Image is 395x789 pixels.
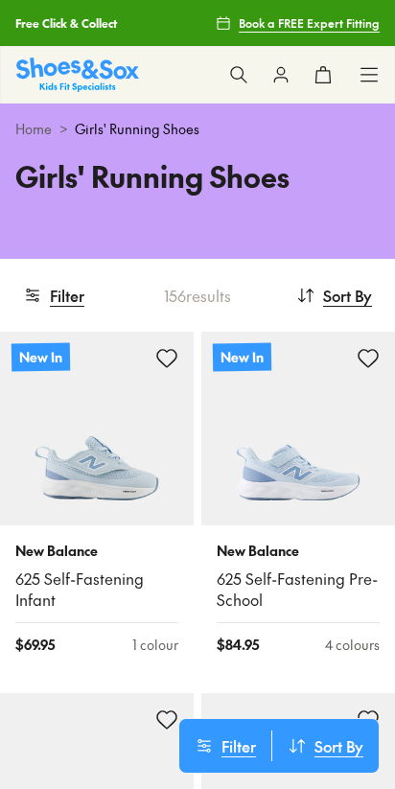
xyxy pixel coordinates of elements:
button: Sort By [296,274,372,316]
button: Filter [179,731,271,761]
p: New Balance [15,541,178,561]
a: 625 Self-Fastening Pre-School [217,569,380,611]
span: Book a FREE Expert Fitting [239,14,380,32]
p: New Balance [217,541,380,561]
p: New In [213,342,271,371]
a: Home [15,119,52,139]
p: New In [12,342,70,371]
span: $ 69.95 [15,635,55,655]
div: 4 colours [325,635,380,655]
span: Girls' Running Shoes [75,119,199,139]
img: SNS_Logo_Responsive.svg [16,58,139,91]
a: 625 Self-Fastening Infant [15,569,178,611]
span: Sort By [323,284,372,307]
button: Filter [23,274,84,316]
a: New In [201,332,395,525]
a: Shoes & Sox [16,58,139,91]
button: Sort By [272,731,379,761]
div: 1 colour [132,635,178,655]
span: Sort By [314,734,363,757]
span: $ 84.95 [217,635,259,655]
h1: Girls' Running Shoes [15,154,380,197]
a: Book a FREE Expert Fitting [216,6,380,40]
div: > [15,119,380,139]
